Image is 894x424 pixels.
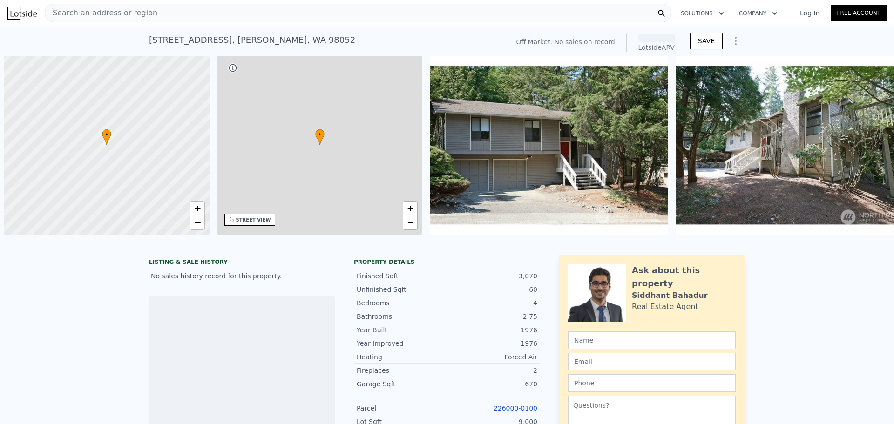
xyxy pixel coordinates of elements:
[149,258,335,268] div: LISTING & SALE HISTORY
[568,331,736,349] input: Name
[632,264,736,290] div: Ask about this property
[357,339,447,348] div: Year Improved
[357,366,447,375] div: Fireplaces
[568,374,736,392] input: Phone
[102,130,111,139] span: •
[190,202,204,215] a: Zoom in
[447,298,537,308] div: 4
[149,268,335,284] div: No sales history record for this property.
[357,352,447,362] div: Heating
[315,130,325,139] span: •
[149,34,355,47] div: [STREET_ADDRESS] , [PERSON_NAME] , WA 98052
[447,312,537,321] div: 2.75
[357,312,447,321] div: Bathrooms
[447,366,537,375] div: 2
[357,379,447,389] div: Garage Sqft
[638,43,675,52] div: Lotside ARV
[632,301,698,312] div: Real Estate Agent
[407,216,413,228] span: −
[102,129,111,145] div: •
[831,5,887,21] a: Free Account
[690,33,723,49] button: SAVE
[357,404,447,413] div: Parcel
[430,56,668,235] img: Sale: null Parcel: 98225660
[357,325,447,335] div: Year Built
[731,5,785,22] button: Company
[194,216,200,228] span: −
[45,7,157,19] span: Search an address or region
[354,258,540,266] div: Property details
[357,271,447,281] div: Finished Sqft
[447,339,537,348] div: 1976
[568,353,736,370] input: Email
[407,202,413,214] span: +
[357,285,447,294] div: Unfinished Sqft
[357,298,447,308] div: Bedrooms
[447,271,537,281] div: 3,070
[632,290,708,301] div: Siddhant Bahadur
[315,129,325,145] div: •
[190,215,204,229] a: Zoom out
[403,215,417,229] a: Zoom out
[726,32,745,50] button: Show Options
[673,5,731,22] button: Solutions
[403,202,417,215] a: Zoom in
[194,202,200,214] span: +
[494,404,537,412] a: 226000-0100
[447,352,537,362] div: Forced Air
[447,325,537,335] div: 1976
[789,8,831,18] a: Log In
[236,216,271,223] div: STREET VIEW
[516,37,615,47] div: Off Market. No sales on record
[447,285,537,294] div: 60
[447,379,537,389] div: 670
[7,7,37,20] img: Lotside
